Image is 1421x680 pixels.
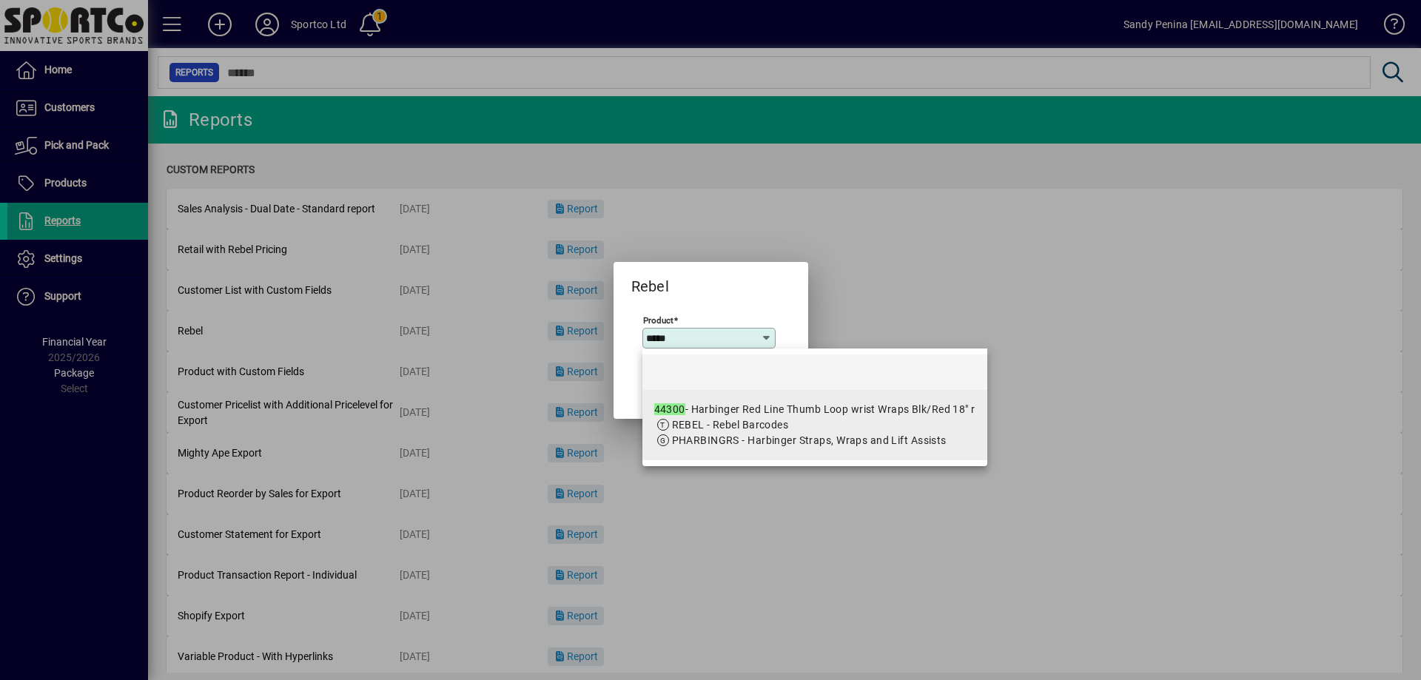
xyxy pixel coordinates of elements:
h2: Rebel [614,262,687,298]
span: PHARBINGRS - Harbinger Straps, Wraps and Lift Assists [672,434,947,446]
mat-label: Product [643,314,673,325]
span: REBEL - Rebel Barcodes [672,419,789,431]
mat-option: 44300 - Harbinger Red Line Thumb Loop wrist Wraps Blk/Red 18" r [642,390,987,460]
div: - Harbinger Red Line Thumb Loop wrist Wraps Blk/Red 18" r [654,402,975,417]
em: 44300 [654,403,685,415]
